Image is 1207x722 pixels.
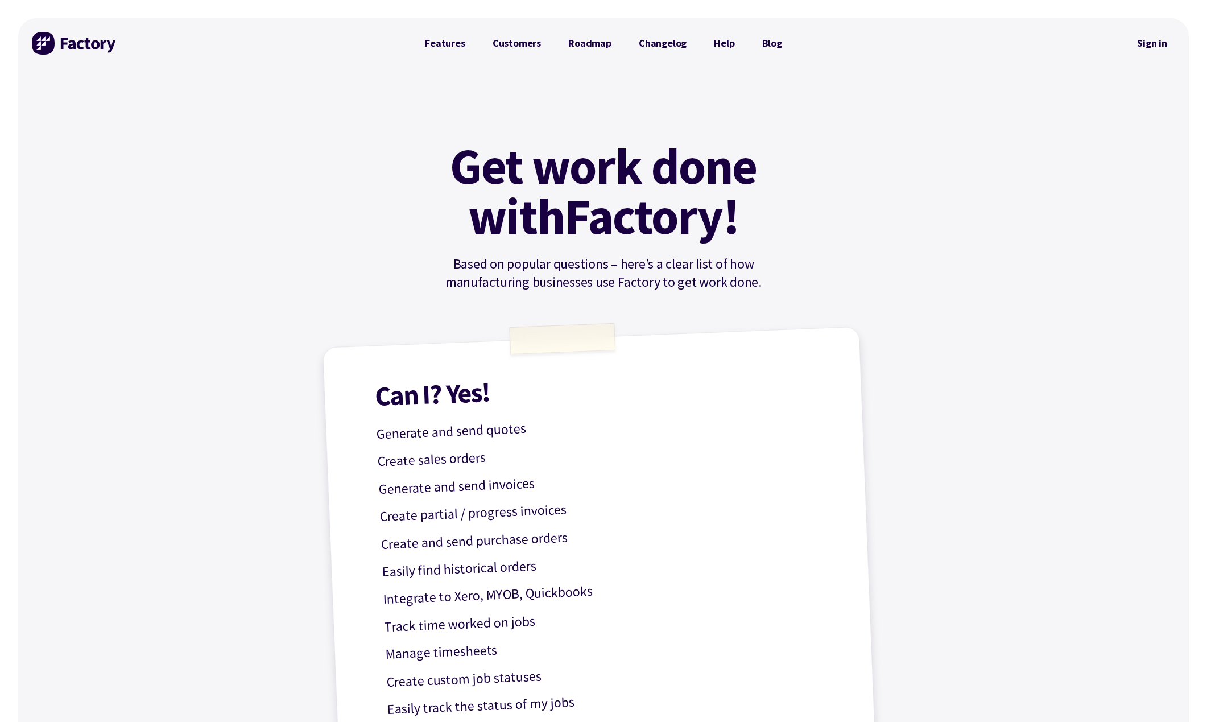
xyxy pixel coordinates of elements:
[381,515,835,555] p: Create and send purchase orders
[375,365,829,410] h1: Can I? Yes!
[700,32,748,55] a: Help
[382,543,836,583] p: Easily find historical orders
[625,32,700,55] a: Changelog
[386,653,840,693] p: Create custom job statuses
[1129,30,1175,56] a: Sign in
[379,488,834,528] p: Create partial / progress invoices
[411,32,479,55] a: Features
[32,32,117,55] img: Factory
[387,681,841,721] p: Easily track the status of my jobs
[411,255,796,291] p: Based on popular questions – here’s a clear list of how manufacturing businesses use Factory to g...
[384,598,838,638] p: Track time worked on jobs
[383,571,837,610] p: Integrate to Xero, MYOB, Quickbooks
[1129,30,1175,56] nav: Secondary Navigation
[385,626,840,666] p: Manage timesheets
[377,433,832,473] p: Create sales orders
[555,32,625,55] a: Roadmap
[411,32,796,55] nav: Primary Navigation
[479,32,555,55] a: Customers
[376,406,830,445] p: Generate and send quotes
[749,32,796,55] a: Blog
[433,141,774,241] h1: Get work done with
[378,461,833,501] p: Generate and send invoices
[564,191,739,241] mark: Factory!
